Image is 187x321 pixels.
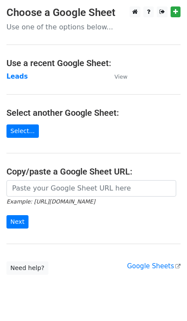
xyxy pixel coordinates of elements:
a: Need help? [6,261,48,275]
h4: Select another Google Sheet: [6,108,181,118]
h3: Choose a Google Sheet [6,6,181,19]
p: Use one of the options below... [6,22,181,32]
a: Google Sheets [127,262,181,270]
small: Example: [URL][DOMAIN_NAME] [6,198,95,205]
h4: Copy/paste a Google Sheet URL: [6,166,181,177]
h4: Use a recent Google Sheet: [6,58,181,68]
small: View [114,73,127,80]
a: View [106,73,127,80]
a: Leads [6,73,28,80]
input: Paste your Google Sheet URL here [6,180,176,197]
input: Next [6,215,29,229]
a: Select... [6,124,39,138]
